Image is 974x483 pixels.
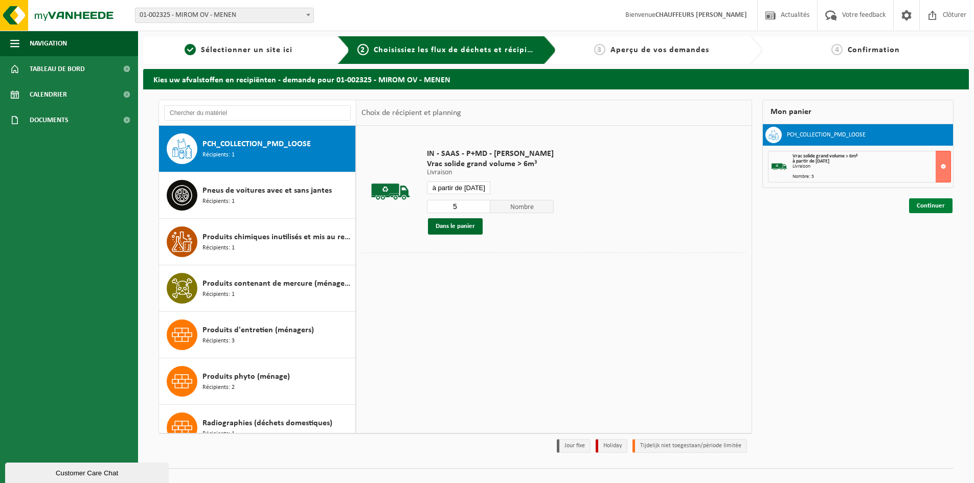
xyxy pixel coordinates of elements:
span: Tableau de bord [30,56,85,82]
span: 1 [185,44,196,55]
button: Dans le panier [428,218,483,235]
span: Vrac solide grand volume > 6m³ [427,159,554,169]
button: Produits contenant de mercure (ménagers) Récipients: 1 [159,265,356,312]
span: Confirmation [848,46,900,54]
span: Radiographies (déchets domestiques) [202,417,332,429]
button: PCH_COLLECTION_PMD_LOOSE Récipients: 1 [159,126,356,172]
span: Navigation [30,31,67,56]
li: Holiday [596,439,627,453]
span: Sélectionner un site ici [201,46,292,54]
span: Produits chimiques inutilisés et mis au rebut (ménages) [202,231,353,243]
span: PCH_COLLECTION_PMD_LOOSE [202,138,311,150]
span: Calendrier [30,82,67,107]
strong: CHAUFFEURS [PERSON_NAME] [655,11,747,19]
span: Nombre [490,200,554,213]
span: Produits d'entretien (ménagers) [202,324,314,336]
span: Récipients: 1 [202,197,235,206]
span: Choisissiez les flux de déchets et récipients [374,46,544,54]
span: Documents [30,107,69,133]
button: Produits chimiques inutilisés et mis au rebut (ménages) Récipients: 1 [159,219,356,265]
button: Pneus de voitures avec et sans jantes Récipients: 1 [159,172,356,219]
p: Livraison [427,169,554,176]
div: Nombre: 5 [792,174,950,179]
button: Produits d'entretien (ménagers) Récipients: 3 [159,312,356,358]
a: Continuer [909,198,953,213]
span: Produits phyto (ménage) [202,371,290,383]
div: Choix de récipient et planning [356,100,466,126]
span: 3 [594,44,605,55]
span: Récipients: 3 [202,336,235,346]
span: Pneus de voitures avec et sans jantes [202,185,332,197]
span: 2 [357,44,369,55]
span: Récipients: 1 [202,150,235,160]
div: Livraison [792,164,950,169]
span: 01-002325 - MIROM OV - MENEN [135,8,313,22]
h2: Kies uw afvalstoffen en recipiënten - demande pour 01-002325 - MIROM OV - MENEN [143,69,969,89]
span: 4 [831,44,843,55]
li: Jour fixe [557,439,591,453]
div: Mon panier [762,100,954,124]
h3: PCH_COLLECTION_PMD_LOOSE [787,127,866,143]
iframe: chat widget [5,461,171,483]
li: Tijdelijk niet toegestaan/période limitée [632,439,747,453]
span: 01-002325 - MIROM OV - MENEN [135,8,314,23]
span: IN - SAAS - P+MD - [PERSON_NAME] [427,149,554,159]
a: 1Sélectionner un site ici [148,44,329,56]
button: Produits phyto (ménage) Récipients: 2 [159,358,356,405]
input: Chercher du matériel [164,105,351,121]
button: Radiographies (déchets domestiques) Récipients: 1 [159,405,356,451]
span: Récipients: 1 [202,243,235,253]
span: Produits contenant de mercure (ménagers) [202,278,353,290]
span: Récipients: 1 [202,290,235,300]
span: Récipients: 1 [202,429,235,439]
input: Sélectionnez date [427,181,490,194]
span: Récipients: 2 [202,383,235,393]
span: Vrac solide grand volume > 6m³ [792,153,857,159]
strong: à partir de [DATE] [792,158,829,164]
span: Aperçu de vos demandes [610,46,709,54]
